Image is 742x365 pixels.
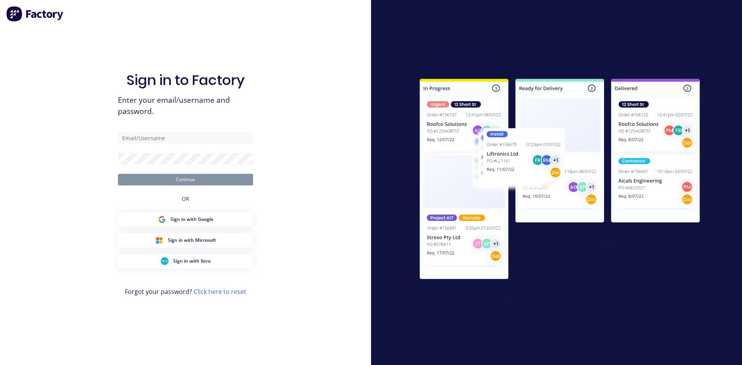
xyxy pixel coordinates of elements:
h1: Sign in to Factory [126,72,245,88]
span: Sign in with Xero [173,258,211,265]
input: Email/Username [118,132,253,144]
img: Sign in [403,63,717,297]
img: Microsoft Sign in [155,236,163,244]
button: Continue [118,174,253,185]
span: Sign in with Microsoft [168,237,216,244]
img: Xero Sign in [161,257,168,265]
a: Click here to reset [194,287,246,296]
span: Sign in with Google [170,216,213,223]
button: Xero Sign inSign in with Xero [118,254,253,268]
button: Google Sign inSign in with Google [118,212,253,227]
img: Factory [6,6,64,22]
img: Google Sign in [158,216,166,223]
div: OR [182,185,189,212]
span: Forgot your password? [125,287,246,296]
span: Enter your email/username and password. [118,95,253,117]
button: Microsoft Sign inSign in with Microsoft [118,233,253,248]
